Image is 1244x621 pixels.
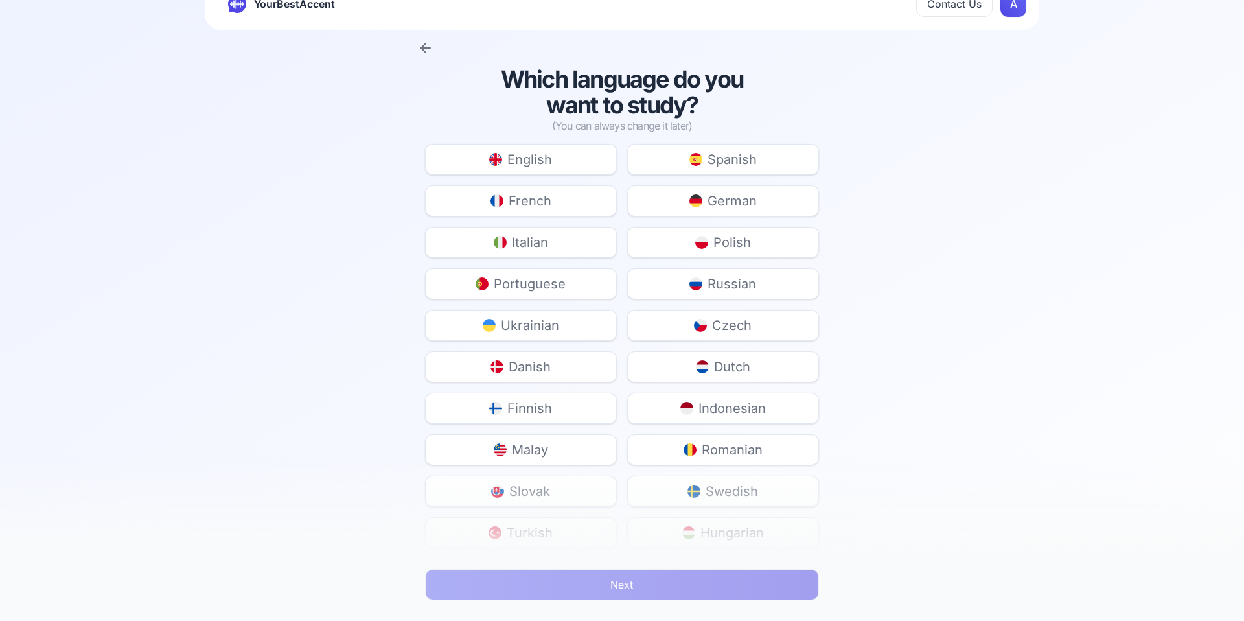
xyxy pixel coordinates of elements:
[714,358,750,376] span: Dutch
[490,360,503,373] img: da
[425,434,617,465] button: Malay
[627,144,819,175] button: Spanish
[682,526,695,539] img: hu
[490,194,503,207] img: fr
[509,358,551,376] span: Danish
[425,185,617,217] button: French
[627,393,819,424] button: Indonesian
[489,526,501,539] img: tr
[507,150,552,169] span: English
[708,275,756,293] span: Russian
[483,319,496,332] img: uk
[627,434,819,465] button: Romanian
[694,319,707,332] img: cs
[494,275,566,293] span: Portuguese
[702,441,763,459] span: Romanian
[687,485,700,498] img: sv
[491,485,504,498] img: sk
[627,351,819,382] button: Dutch
[706,482,758,500] span: Swedish
[689,277,702,290] img: ru
[509,192,551,210] span: French
[627,185,819,217] button: German
[494,443,507,456] img: ms
[425,268,617,299] button: Portuguese
[425,393,617,424] button: Finnish
[695,236,708,249] img: pl
[698,399,766,417] span: Indonesian
[552,118,692,134] span: (You can always change it later)
[627,476,819,507] button: Swedish
[425,569,819,600] button: Next
[507,524,553,542] span: Turkish
[425,476,617,507] button: Slovak
[509,482,550,500] span: Slovak
[512,233,548,252] span: Italian
[501,316,559,334] span: Ukrainian
[477,66,767,118] h1: Which language do you want to study?
[700,524,764,542] span: Hungarian
[627,310,819,341] button: Czech
[627,227,819,258] button: Polish
[425,310,617,341] button: Ukrainian
[627,517,819,548] button: Hungarian
[425,227,617,258] button: Italian
[708,192,757,210] span: German
[425,517,617,548] button: Turkish
[425,144,617,175] button: English
[512,441,548,459] span: Malay
[689,153,702,166] img: es
[713,233,751,252] span: Polish
[708,150,757,169] span: Spanish
[425,351,617,382] button: Danish
[684,443,697,456] img: ro
[476,277,489,290] img: pt
[627,268,819,299] button: Russian
[680,402,693,415] img: id
[489,402,502,415] img: fi
[696,360,709,373] img: nl
[489,153,502,166] img: en
[507,399,552,417] span: Finnish
[494,236,507,249] img: it
[712,316,752,334] span: Czech
[689,194,702,207] img: de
